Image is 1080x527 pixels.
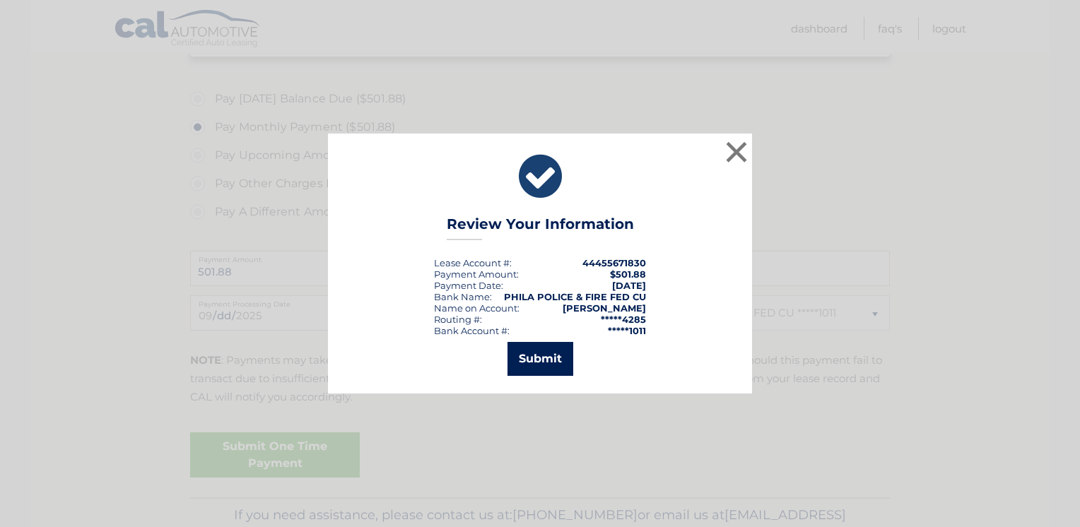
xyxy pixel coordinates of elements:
[434,314,482,325] div: Routing #:
[582,257,646,268] strong: 44455671830
[447,215,634,240] h3: Review Your Information
[434,268,519,280] div: Payment Amount:
[434,280,501,291] span: Payment Date
[434,291,492,302] div: Bank Name:
[504,291,646,302] strong: PHILA POLICE & FIRE FED CU
[563,302,646,314] strong: [PERSON_NAME]
[434,257,512,268] div: Lease Account #:
[722,138,751,166] button: ×
[507,342,573,376] button: Submit
[610,268,646,280] span: $501.88
[612,280,646,291] span: [DATE]
[434,280,503,291] div: :
[434,325,510,336] div: Bank Account #:
[434,302,520,314] div: Name on Account:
